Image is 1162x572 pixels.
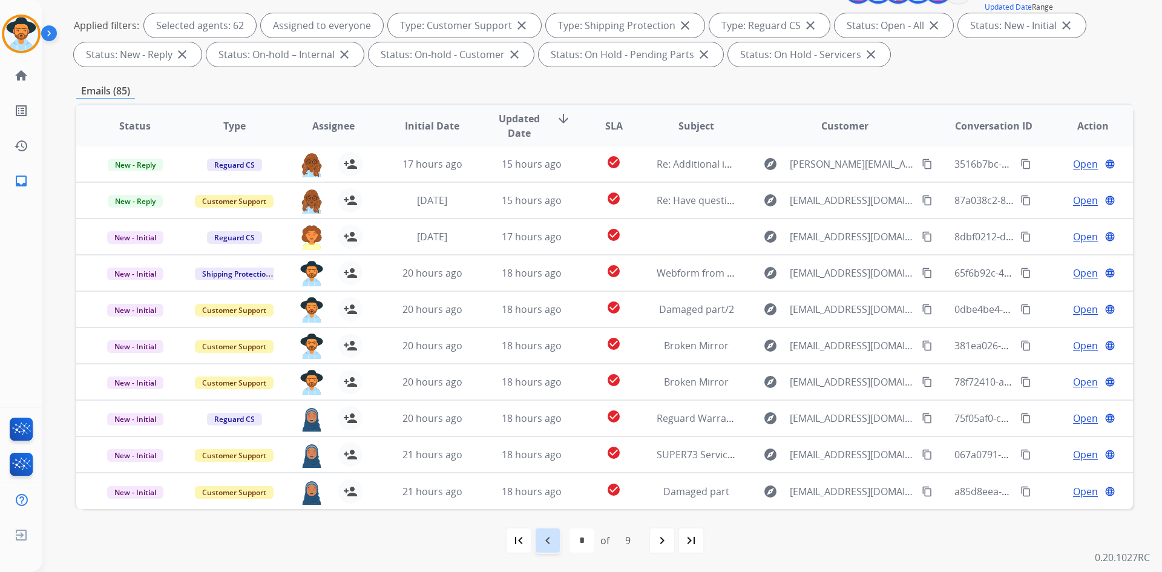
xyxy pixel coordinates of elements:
mat-icon: content_copy [1020,268,1031,278]
span: 87a038c2-853f-48a9-8414-e43fa9e1379e [954,194,1135,207]
span: Assignee [312,119,355,133]
span: SLA [605,119,623,133]
span: 18 hours ago [502,303,562,316]
img: agent-avatar [300,479,324,505]
span: [EMAIL_ADDRESS][DOMAIN_NAME] [790,375,914,389]
th: Action [1034,105,1133,147]
mat-icon: inbox [14,174,28,188]
span: 381ea026-ebfd-4cdb-8eea-d595f699d7c5 [954,339,1138,352]
div: Status: On-hold – Internal [206,42,364,67]
span: 20 hours ago [402,303,462,316]
span: Customer Support [195,340,274,353]
mat-icon: explore [763,338,778,353]
span: 78f72410-a49c-4eb4-9314-8208b03cdff0 [954,375,1135,389]
span: 18 hours ago [502,448,562,461]
mat-icon: check_circle [606,482,621,497]
mat-icon: navigate_before [540,533,555,548]
img: agent-avatar [300,225,324,250]
span: 067a0791-12b3-4b80-8e89-2e02faac04e9 [954,448,1139,461]
span: Range [985,2,1053,12]
mat-icon: explore [763,375,778,389]
span: [DATE] [417,230,447,243]
mat-icon: close [337,47,352,62]
mat-icon: content_copy [1020,340,1031,351]
mat-icon: language [1105,413,1115,424]
span: Open [1073,411,1098,426]
mat-icon: check_circle [606,264,621,278]
img: agent-avatar [300,152,324,177]
div: Selected agents: 62 [144,13,256,38]
span: New - Initial [107,486,163,499]
span: Initial Date [405,119,459,133]
span: Broken Mirror [664,375,729,389]
span: Subject [678,119,714,133]
mat-icon: explore [763,484,778,499]
img: agent-avatar [300,188,324,214]
span: Open [1073,302,1098,317]
span: 3516b7bc-22b9-4e51-91a5-ed56afec79b5 [954,157,1140,171]
span: 20 hours ago [402,266,462,280]
mat-icon: check_circle [606,228,621,242]
span: [PERSON_NAME][EMAIL_ADDRESS][PERSON_NAME][DOMAIN_NAME] [790,157,914,171]
mat-icon: content_copy [1020,159,1031,169]
img: agent-avatar [300,297,324,323]
mat-icon: check_circle [606,373,621,387]
span: 21 hours ago [402,448,462,461]
span: 18 hours ago [502,375,562,389]
button: Updated Date [985,2,1032,12]
span: 18 hours ago [502,485,562,498]
mat-icon: close [803,18,818,33]
p: Emails (85) [76,84,135,99]
span: 15 hours ago [502,194,562,207]
mat-icon: navigate_next [655,533,669,548]
span: New - Initial [107,413,163,426]
span: New - Initial [107,376,163,389]
div: Status: New - Initial [958,13,1086,38]
span: 75f05af0-c901-4954-9cf2-78bf67a3ee21 [954,412,1131,425]
span: Webform from [EMAIL_ADDRESS][DOMAIN_NAME] on [DATE] [657,266,931,280]
span: Open [1073,229,1098,244]
mat-icon: language [1105,159,1115,169]
span: Type [223,119,246,133]
span: Conversation ID [955,119,1032,133]
mat-icon: check_circle [606,337,621,351]
mat-icon: close [1059,18,1074,33]
span: New - Initial [107,231,163,244]
span: New - Initial [107,304,163,317]
mat-icon: language [1105,486,1115,497]
span: Reguard Warranty Items Missing from List [657,412,849,425]
mat-icon: person_add [343,375,358,389]
mat-icon: language [1105,449,1115,460]
div: Type: Shipping Protection [546,13,704,38]
span: 18 hours ago [502,412,562,425]
mat-icon: content_copy [922,159,933,169]
mat-icon: content_copy [1020,376,1031,387]
span: Open [1073,266,1098,280]
mat-icon: content_copy [1020,195,1031,206]
span: New - Initial [107,340,163,353]
span: 17 hours ago [502,230,562,243]
mat-icon: close [864,47,878,62]
mat-icon: check_circle [606,445,621,460]
span: 65f6b92c-4af4-4b75-86f6-dfa08e3f23e1 [954,266,1130,280]
mat-icon: list_alt [14,104,28,118]
mat-icon: content_copy [1020,413,1031,424]
span: Broken Mirror [664,339,729,352]
span: [EMAIL_ADDRESS][DOMAIN_NAME] [790,484,914,499]
mat-icon: content_copy [922,340,933,351]
img: agent-avatar [300,442,324,468]
div: Type: Customer Support [388,13,541,38]
mat-icon: content_copy [1020,231,1031,242]
div: Status: Open - All [835,13,953,38]
span: 20 hours ago [402,412,462,425]
span: Open [1073,193,1098,208]
mat-icon: language [1105,231,1115,242]
mat-icon: language [1105,376,1115,387]
div: 9 [615,528,640,553]
span: [EMAIL_ADDRESS][DOMAIN_NAME] [790,266,914,280]
span: 0dbe4be4-dac2-4df0-93d0-534a160264af [954,303,1139,316]
span: [EMAIL_ADDRESS][DOMAIN_NAME] [790,193,914,208]
mat-icon: content_copy [1020,304,1031,315]
mat-icon: close [697,47,711,62]
img: agent-avatar [300,334,324,359]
